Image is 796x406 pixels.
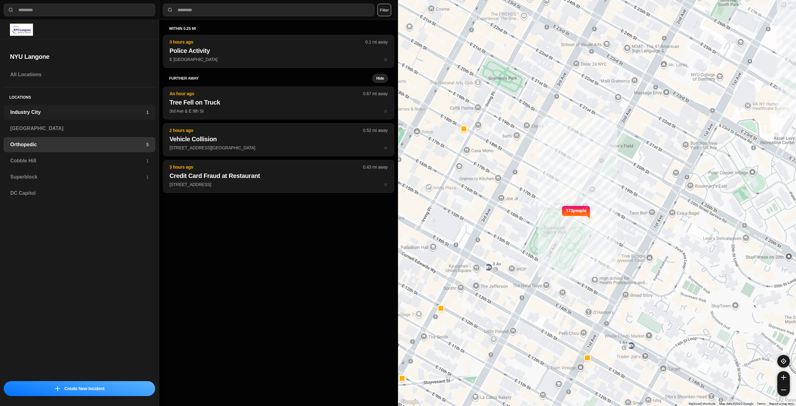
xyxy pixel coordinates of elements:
p: 3 hours ago [169,164,363,170]
a: 3 hours ago0.1 mi awayPolice ActivityE [GEOGRAPHIC_DATA]star [163,57,394,62]
p: 0.67 mi away [363,91,388,97]
a: 3 hours ago0.43 mi awayCredit Card Fraud at Restaurant[STREET_ADDRESS]star [163,182,394,187]
h3: Cobble Hill [10,157,146,165]
h2: Tree Fell on Truck [169,98,388,107]
span: star [384,57,388,62]
span: Map data ©2025 Google [719,402,753,405]
a: [GEOGRAPHIC_DATA] [4,121,155,136]
a: Terms (opens in new tab) [757,402,766,405]
p: 0.1 mi away [365,39,388,45]
a: Orthopedic5 [4,137,155,152]
h2: Vehicle Collision [169,135,388,143]
h2: Police Activity [169,46,388,55]
h3: Superblock [10,173,146,181]
button: Keyboard shortcuts [689,402,715,406]
img: Google [400,398,420,406]
button: 3 hours ago0.43 mi awayCredit Card Fraud at Restaurant[STREET_ADDRESS]star [163,160,394,193]
a: DC Capitol [4,186,155,201]
a: Open this area in Google Maps (opens a new window) [400,398,420,406]
button: recenter [777,355,790,367]
p: 173 people [566,207,586,221]
p: [STREET_ADDRESS] [169,181,388,188]
a: Report a map error [769,402,794,405]
img: notch [586,205,591,218]
p: Create New Incident [64,385,104,392]
h5: further away [169,76,372,81]
small: Hide [376,76,384,81]
a: All Locations [4,67,155,82]
img: zoom-out [781,387,786,392]
button: 2 hours ago0.52 mi awayVehicle Collision[STREET_ADDRESS][GEOGRAPHIC_DATA]star [163,123,394,156]
h5: Locations [4,87,155,105]
button: iconCreate New Incident [4,381,155,396]
span: star [384,109,388,114]
p: 1 [146,158,149,164]
h2: NYU Langone [10,52,149,61]
a: An hour ago0.67 mi awayTree Fell on Truck3rd Ave & E 9th Ststar [163,108,394,114]
span: star [384,182,388,187]
img: logo [10,24,33,36]
h3: Industry City [10,109,146,116]
h2: Credit Card Fraud at Restaurant [169,171,388,180]
span: star [384,145,388,150]
h3: Orthopedic [10,141,146,148]
a: 2 hours ago0.52 mi awayVehicle Collision[STREET_ADDRESS][GEOGRAPHIC_DATA]star [163,145,394,150]
p: An hour ago [169,91,363,97]
img: search [167,7,173,13]
p: 5 [146,142,149,148]
p: 2 hours ago [169,127,363,133]
button: An hour ago0.67 mi awayTree Fell on Truck3rd Ave & E 9th Ststar [163,86,394,119]
img: icon [55,386,60,391]
p: 1 [146,174,149,180]
button: Filter [377,4,391,16]
p: 3rd Ave & E 9th St [169,108,388,114]
img: search [8,7,14,13]
img: zoom-in [781,375,786,380]
button: zoom-out [777,384,790,396]
img: recenter [781,358,786,364]
a: Cobble Hill1 [4,153,155,168]
p: 0.43 mi away [363,164,388,170]
button: 3 hours ago0.1 mi awayPolice ActivityE [GEOGRAPHIC_DATA]star [163,35,394,68]
h3: DC Capitol [10,189,149,197]
button: Hide [372,74,388,83]
p: 1 [146,109,149,115]
p: 0.52 mi away [363,127,388,133]
a: Superblock1 [4,170,155,184]
img: notch [561,205,566,218]
a: Industry City1 [4,105,155,120]
p: 3 hours ago [169,39,365,45]
p: [STREET_ADDRESS][GEOGRAPHIC_DATA] [169,145,388,151]
h3: [GEOGRAPHIC_DATA] [10,125,149,132]
h5: within 0.25 mi [169,26,388,31]
h3: All Locations [10,71,149,78]
p: E [GEOGRAPHIC_DATA] [169,56,388,63]
button: zoom-in [777,371,790,384]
